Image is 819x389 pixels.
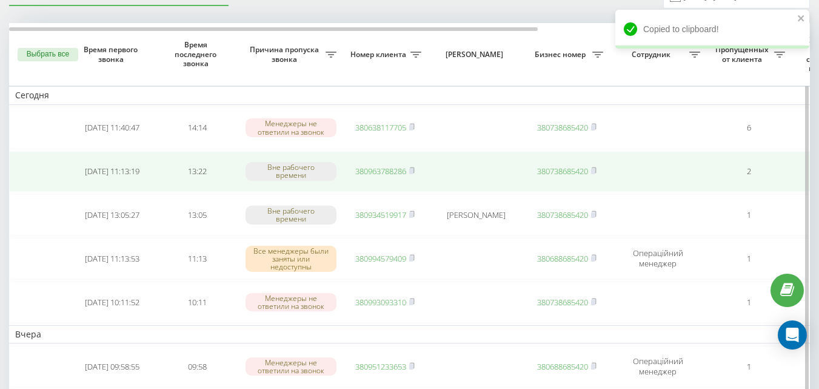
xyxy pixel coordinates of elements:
td: [DATE] 09:58:55 [70,346,155,387]
div: Copied to clipboard! [615,10,809,49]
td: 2 [706,151,791,192]
a: 380993093310 [355,297,406,308]
td: [PERSON_NAME] [427,194,524,235]
td: 1 [706,238,791,279]
span: Номер клиента [349,50,410,59]
span: Время первого звонка [79,45,145,64]
div: Менеджеры не ответили на звонок [246,357,336,376]
a: 380638117705 [355,122,406,133]
span: Сотрудник [615,50,689,59]
div: Менеджеры не ответили на звонок [246,293,336,311]
td: 1 [706,346,791,387]
td: 11:13 [155,238,239,279]
a: 380994579409 [355,253,406,264]
a: 380963788286 [355,166,406,177]
td: [DATE] 10:11:52 [70,282,155,323]
td: Операційний менеджер [609,346,706,387]
td: 13:05 [155,194,239,235]
button: close [797,13,806,25]
a: 380738685420 [537,166,588,177]
a: 380738685420 [537,297,588,308]
a: 380738685420 [537,122,588,133]
td: 6 [706,107,791,149]
td: 1 [706,194,791,235]
a: 380688685420 [537,253,588,264]
div: Менеджеры не ответили на звонок [246,118,336,137]
td: 09:58 [155,346,239,387]
a: 380688685420 [537,361,588,372]
td: [DATE] 11:13:19 [70,151,155,192]
td: 14:14 [155,107,239,149]
span: Время последнего звонка [164,40,230,69]
td: [DATE] 13:05:27 [70,194,155,235]
td: 1 [706,282,791,323]
button: Выбрать все [18,48,78,61]
a: 380738685420 [537,209,588,220]
td: [DATE] 11:13:53 [70,238,155,279]
td: 10:11 [155,282,239,323]
td: 13:22 [155,151,239,192]
a: 380951233653 [355,361,406,372]
span: Бизнес номер [530,50,592,59]
span: Причина пропуска звонка [246,45,326,64]
a: 380934519917 [355,209,406,220]
td: Операційний менеджер [609,238,706,279]
div: Все менеджеры были заняты или недоступны [246,246,336,272]
td: [DATE] 11:40:47 [70,107,155,149]
div: Вне рабочего времени [246,162,336,180]
div: Open Intercom Messenger [778,320,807,350]
span: Пропущенных от клиента [712,45,774,64]
div: Вне рабочего времени [246,206,336,224]
span: [PERSON_NAME] [438,50,514,59]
